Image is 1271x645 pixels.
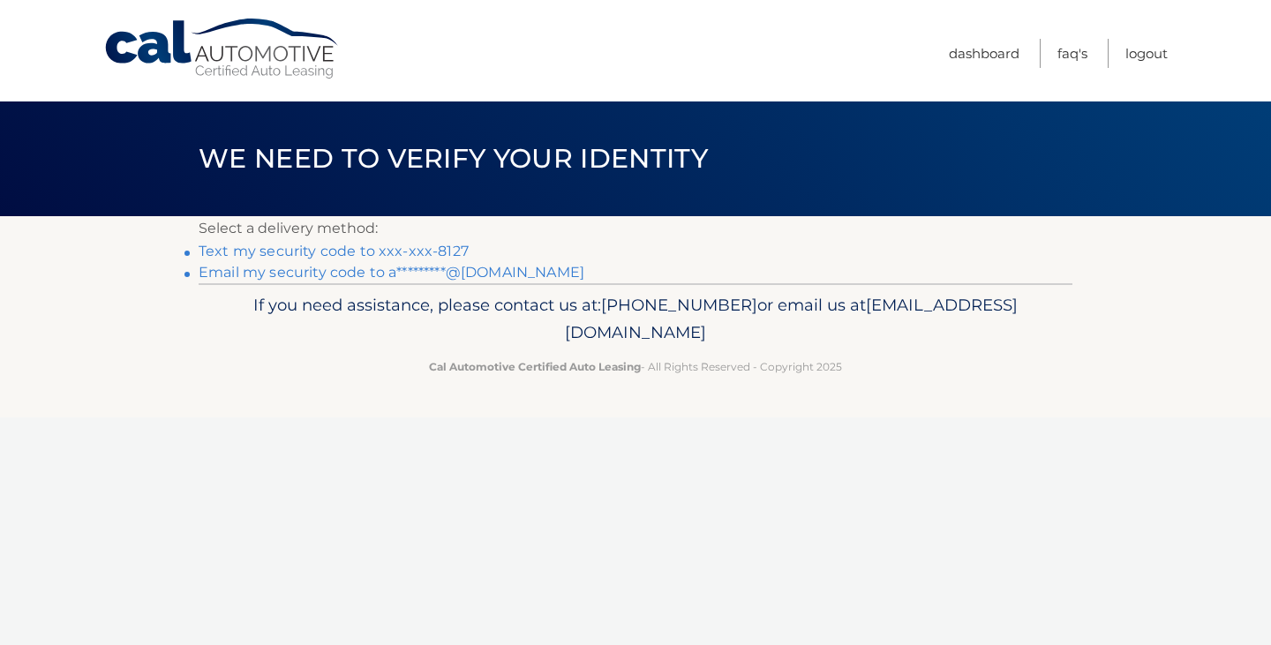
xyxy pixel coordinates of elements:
[429,360,641,373] strong: Cal Automotive Certified Auto Leasing
[103,18,342,80] a: Cal Automotive
[601,295,757,315] span: [PHONE_NUMBER]
[210,291,1061,348] p: If you need assistance, please contact us at: or email us at
[199,243,469,259] a: Text my security code to xxx-xxx-8127
[1125,39,1168,68] a: Logout
[199,216,1072,241] p: Select a delivery method:
[210,357,1061,376] p: - All Rights Reserved - Copyright 2025
[199,142,708,175] span: We need to verify your identity
[1057,39,1087,68] a: FAQ's
[199,264,584,281] a: Email my security code to a*********@[DOMAIN_NAME]
[949,39,1019,68] a: Dashboard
